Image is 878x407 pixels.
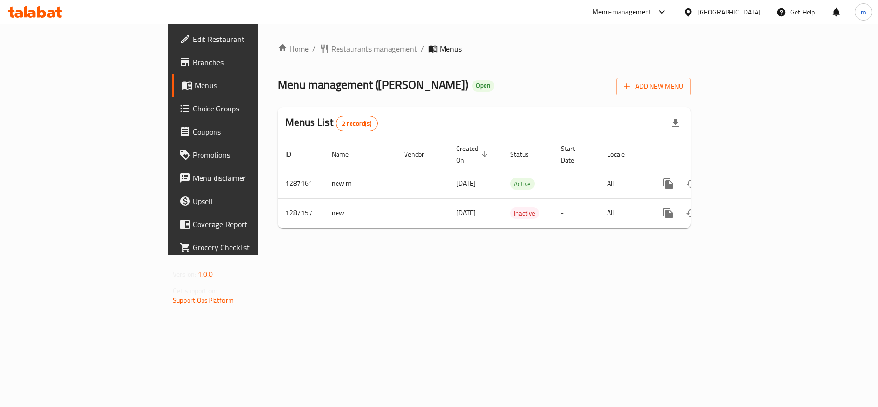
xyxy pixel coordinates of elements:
a: Menu disclaimer [172,166,314,190]
a: Upsell [172,190,314,213]
button: Change Status [680,202,703,225]
span: Start Date [561,143,588,166]
span: Coupons [193,126,307,137]
button: Change Status [680,172,703,195]
span: Status [510,149,541,160]
span: Active [510,178,535,190]
span: Name [332,149,361,160]
td: All [599,169,649,198]
a: Edit Restaurant [172,27,314,51]
span: ID [285,149,304,160]
a: Coupons [172,120,314,143]
span: Promotions [193,149,307,161]
span: 1.0.0 [198,268,213,281]
span: Menus [440,43,462,54]
td: new m [324,169,396,198]
div: Total records count [336,116,378,131]
td: - [553,169,599,198]
div: [GEOGRAPHIC_DATA] [697,7,761,17]
span: Grocery Checklist [193,242,307,253]
a: Branches [172,51,314,74]
span: Edit Restaurant [193,33,307,45]
div: Menu-management [593,6,652,18]
table: enhanced table [278,140,757,228]
td: All [599,198,649,228]
a: Menus [172,74,314,97]
a: Coverage Report [172,213,314,236]
span: Choice Groups [193,103,307,114]
button: more [657,172,680,195]
a: Choice Groups [172,97,314,120]
span: Branches [193,56,307,68]
span: Version: [173,268,196,281]
span: Locale [607,149,637,160]
span: Menu disclaimer [193,172,307,184]
a: Support.OpsPlatform [173,294,234,307]
span: Menus [195,80,307,91]
span: Get support on: [173,285,217,297]
span: Add New Menu [624,81,683,93]
span: Upsell [193,195,307,207]
td: - [553,198,599,228]
span: 2 record(s) [336,119,377,128]
div: Inactive [510,207,539,219]
a: Promotions [172,143,314,166]
li: / [421,43,424,54]
button: more [657,202,680,225]
div: Export file [664,112,687,135]
div: Open [472,80,494,92]
span: Vendor [404,149,437,160]
span: Inactive [510,208,539,219]
span: [DATE] [456,206,476,219]
button: Add New Menu [616,78,691,95]
span: Restaurants management [331,43,417,54]
span: Menu management ( [PERSON_NAME] ) [278,74,468,95]
a: Grocery Checklist [172,236,314,259]
span: [DATE] [456,177,476,190]
h2: Menus List [285,115,378,131]
span: Open [472,81,494,90]
span: Created On [456,143,491,166]
span: Coverage Report [193,218,307,230]
nav: breadcrumb [278,43,691,54]
td: new [324,198,396,228]
span: m [861,7,866,17]
th: Actions [649,140,757,169]
a: Restaurants management [320,43,417,54]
